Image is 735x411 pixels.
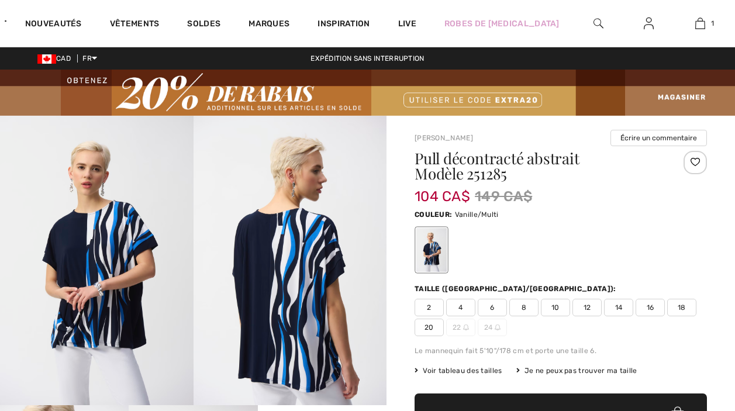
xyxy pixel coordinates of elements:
[610,130,707,146] button: Écrire un commentaire
[446,319,475,336] span: 22
[318,19,370,31] span: Inspiration
[415,284,619,294] div: Taille ([GEOGRAPHIC_DATA]/[GEOGRAPHIC_DATA]):
[478,299,507,316] span: 6
[446,299,475,316] span: 4
[25,19,82,31] a: Nouveautés
[675,16,725,30] a: 1
[110,19,160,31] a: Vêtements
[667,299,696,316] span: 18
[455,210,499,219] span: Vanille/Multi
[82,54,97,63] span: FR
[509,299,539,316] span: 8
[475,186,532,207] span: 149 CA$
[5,9,6,33] img: 1ère Avenue
[398,18,416,30] a: Live
[604,299,633,316] span: 14
[415,365,502,376] span: Voir tableau des tailles
[415,299,444,316] span: 2
[415,134,473,142] a: [PERSON_NAME]
[415,319,444,336] span: 20
[593,16,603,30] img: recherche
[249,19,289,31] a: Marques
[541,299,570,316] span: 10
[516,365,637,376] div: Je ne peux pas trouver ma taille
[636,299,665,316] span: 16
[416,228,447,272] div: Vanille/Multi
[194,116,387,405] img: Pull D&eacute;contract&eacute; Abstrait mod&egrave;le 251285. 2
[415,346,707,356] div: Le mannequin fait 5'10"/178 cm et porte une taille 6.
[695,16,705,30] img: Mon panier
[415,151,658,181] h1: Pull décontracté abstrait Modèle 251285
[415,177,470,205] span: 104 CA$
[495,324,501,330] img: ring-m.svg
[463,324,469,330] img: ring-m.svg
[415,210,452,219] span: Couleur:
[644,16,654,30] img: Mes infos
[634,16,663,31] a: Se connecter
[478,319,507,336] span: 24
[711,18,714,29] span: 1
[37,54,75,63] span: CAD
[444,18,560,30] a: Robes de [MEDICAL_DATA]
[37,54,56,64] img: Canadian Dollar
[572,299,602,316] span: 12
[187,19,220,31] a: Soldes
